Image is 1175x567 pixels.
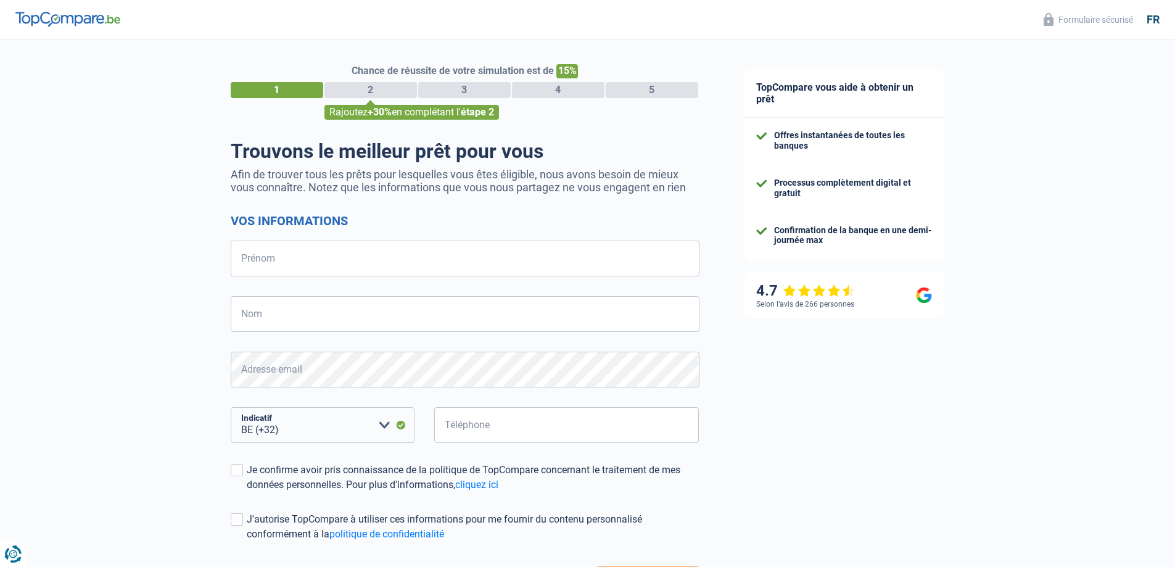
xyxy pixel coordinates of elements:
div: 4.7 [756,282,855,300]
div: 1 [231,82,323,98]
div: Selon l’avis de 266 personnes [756,300,854,308]
span: étape 2 [461,106,494,118]
div: J'autorise TopCompare à utiliser ces informations pour me fournir du contenu personnalisé conform... [247,512,699,542]
div: 5 [606,82,698,98]
button: Formulaire sécurisé [1036,9,1140,30]
span: 15% [556,64,578,78]
h2: Vos informations [231,213,699,228]
span: Chance de réussite de votre simulation est de [352,65,554,77]
div: Rajoutez en complétant l' [324,105,499,120]
input: 401020304 [434,407,699,443]
span: +30% [368,106,392,118]
div: 3 [418,82,511,98]
div: 4 [512,82,604,98]
img: TopCompare Logo [15,12,120,27]
h1: Trouvons le meilleur prêt pour vous [231,139,699,163]
div: Confirmation de la banque en une demi-journée max [774,225,932,246]
a: politique de confidentialité [329,528,444,540]
div: Je confirme avoir pris connaissance de la politique de TopCompare concernant le traitement de mes... [247,463,699,492]
a: cliquez ici [455,479,498,490]
div: Offres instantanées de toutes les banques [774,130,932,151]
div: fr [1147,13,1160,27]
div: Processus complètement digital et gratuit [774,178,932,199]
div: TopCompare vous aide à obtenir un prêt [744,69,944,118]
p: Afin de trouver tous les prêts pour lesquelles vous êtes éligible, nous avons besoin de mieux vou... [231,168,699,194]
div: 2 [324,82,417,98]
